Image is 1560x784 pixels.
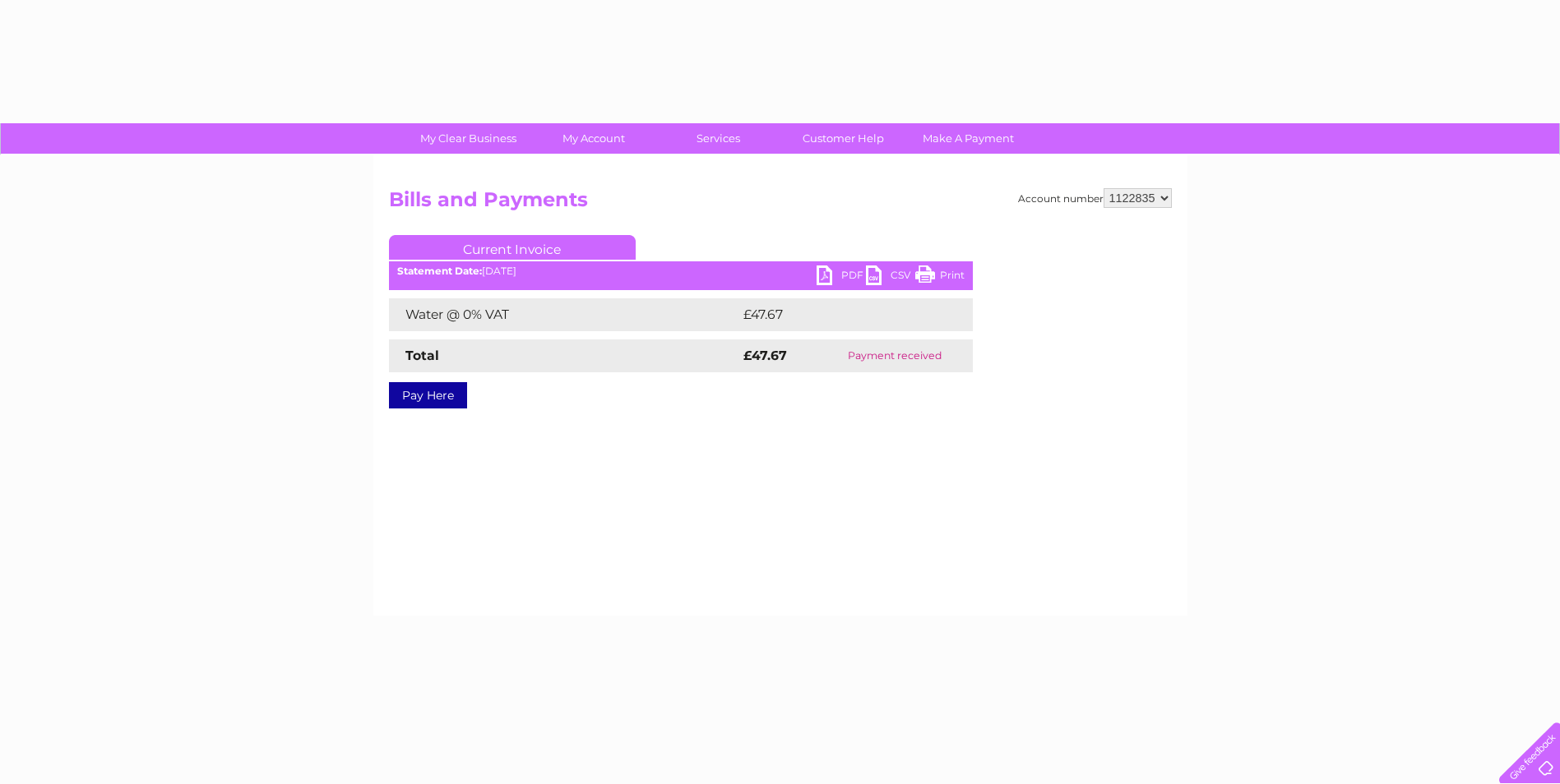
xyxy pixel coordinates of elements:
a: Services [650,123,786,154]
a: Current Invoice [389,235,636,260]
strong: £47.67 [743,348,787,363]
a: Pay Here [389,382,467,408]
td: £47.67 [739,298,938,331]
strong: Total [405,348,439,363]
td: Payment received [817,339,972,372]
a: Customer Help [775,123,911,154]
b: Statement Date: [397,265,482,277]
a: My Account [525,123,661,154]
div: Account number [1018,188,1172,208]
div: [DATE] [389,265,973,277]
h2: Bills and Payments [389,188,1172,219]
a: My Clear Business [400,123,536,154]
td: Water @ 0% VAT [389,298,739,331]
a: CSV [866,265,915,289]
a: Print [915,265,965,289]
a: Make A Payment [900,123,1036,154]
a: PDF [817,265,866,289]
